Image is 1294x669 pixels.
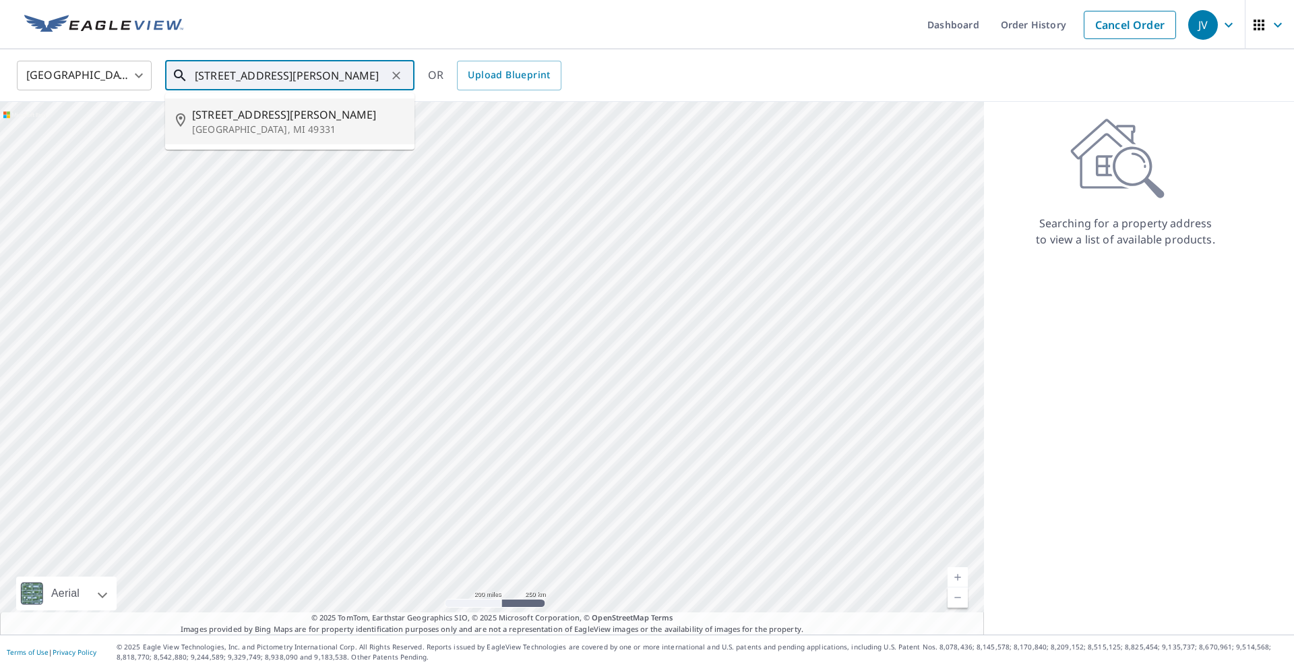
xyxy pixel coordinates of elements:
[195,57,387,94] input: Search by address or latitude-longitude
[387,66,406,85] button: Clear
[16,577,117,610] div: Aerial
[1084,11,1176,39] a: Cancel Order
[24,15,183,35] img: EV Logo
[468,67,550,84] span: Upload Blueprint
[948,567,968,587] a: Current Level 5, Zoom In
[7,648,96,656] p: |
[1035,215,1216,248] p: Searching for a property address to view a list of available products.
[651,612,673,622] a: Terms
[7,647,49,657] a: Terms of Use
[1188,10,1218,40] div: JV
[117,642,1287,662] p: © 2025 Eagle View Technologies, Inc. and Pictometry International Corp. All Rights Reserved. Repo...
[948,587,968,608] a: Current Level 5, Zoom Out
[428,61,561,90] div: OR
[192,107,404,123] span: [STREET_ADDRESS][PERSON_NAME]
[47,577,84,610] div: Aerial
[192,123,404,136] p: [GEOGRAPHIC_DATA], MI 49331
[311,612,673,624] span: © 2025 TomTom, Earthstar Geographics SIO, © 2025 Microsoft Corporation, ©
[17,57,152,94] div: [GEOGRAPHIC_DATA]
[592,612,648,622] a: OpenStreetMap
[457,61,561,90] a: Upload Blueprint
[53,647,96,657] a: Privacy Policy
